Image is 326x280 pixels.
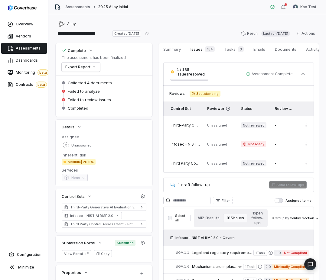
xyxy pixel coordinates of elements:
label: Assigned to me [275,198,311,203]
button: Details [60,121,83,132]
button: Submission Portal [60,237,104,248]
span: Issues [188,45,217,53]
span: Not Compliant [282,250,309,256]
span: Unassigned [207,123,227,127]
span: Third-Party Generative AI Evaluation v1.0.0 [70,205,138,210]
button: 1 open follow-ups [247,209,268,227]
a: Dashboards [1,55,47,66]
div: - [275,142,294,147]
span: 3 [238,46,244,52]
span: Select all [175,214,187,223]
span: Emails [251,45,268,53]
span: beta [36,82,47,88]
a: Third Party Control Assessment - Enterprise [62,220,146,228]
span: Completed [68,105,88,111]
span: 1.0 [274,250,282,256]
button: RerunLast run[DATE] [237,29,294,38]
button: Control Sets [60,191,94,202]
span: Review Text [275,106,297,111]
span: Not ready [241,141,266,147]
span: Control Sets [62,194,85,199]
button: Minimize [2,261,46,273]
span: 2.0 [264,264,272,270]
a: Configuration [2,249,46,260]
span: Created [DATE] [112,31,141,37]
span: Tasks [222,45,246,53]
dt: Inherent Risk [62,152,146,158]
span: Status [241,106,252,111]
span: Failed to analyze [68,89,100,94]
span: Third Party Control Assessment - Enterprise [70,222,138,227]
span: Reviews [169,91,185,96]
span: Assessment Complete [246,72,293,76]
div: Third Party Control Assessment - Enterprise [171,161,200,166]
span: Dashboards [16,58,38,63]
span: 1 Task [243,264,256,270]
button: Copy link [142,28,152,39]
span: Configuration [17,252,41,257]
span: Minimize [18,265,34,270]
div: Complete [62,48,86,53]
span: Reviewer [207,106,233,111]
span: Monitoring [16,69,49,76]
button: All 213 results [194,214,223,222]
span: Filter [222,198,230,203]
a: Monitoringbeta [1,67,47,78]
span: 1 / 185 issues resolved [177,67,208,76]
div: Third-Party Generative AI Evaluation v1.0.0 [171,123,200,128]
div: Infosec - NIST AI RMF 2.0 [171,142,200,147]
span: Kao Test [300,5,316,9]
button: Filter [213,197,233,204]
a: #GV.1.6Mechanisms are in place to inventory AI systems and are resourced according to organizatio... [176,260,309,273]
span: 1 Task [253,250,267,256]
span: Overview [16,22,33,27]
a: #GV.1.1Legal and regulatory requirements involving AI are understood, managed, and documented.1Ta... [176,246,309,259]
span: Minimally Compliant [272,264,309,270]
button: Export Report [62,63,100,72]
span: Details [62,124,74,130]
span: Group by [275,216,289,220]
span: Failed to review issues [68,97,111,102]
span: Summary [161,45,183,53]
span: Documents [272,45,299,53]
span: 1 draft follow-up [178,182,210,187]
img: logo-D7KZi-bG.svg [8,5,37,11]
img: Kao Test avatar [293,5,298,9]
span: Unassigned [207,161,227,166]
a: Assessments [1,43,47,54]
span: beta [37,69,49,76]
div: - [275,123,294,128]
span: # GV.1.1 [176,250,189,255]
input: Select all [168,216,171,220]
a: Assessments [65,5,90,9]
span: Infosec - NIST AI RMF 2.0 > Govern [175,235,235,240]
span: Unassigned [71,143,92,148]
button: 185 issues [223,214,248,222]
span: Medium | 26.5% [62,159,96,165]
a: Contractsbeta [1,79,47,90]
span: 184 [205,46,215,52]
span: 3 outstanding [190,91,220,97]
button: https://alloy.com/Alloy [57,18,78,29]
a: Infosec - NIST AI RMF 2.0 [62,212,122,219]
span: Activity [304,45,322,53]
span: Unassigned [207,142,227,146]
span: Submission Portal [62,240,95,246]
span: Not reviewed [241,160,266,166]
span: Mechanisms are in place to inventory AI systems and are resourced according to organizational ris... [192,264,238,269]
button: View Portal [62,250,91,257]
span: Assessments [16,46,41,51]
span: Submitted [115,240,135,246]
button: Copy [94,250,112,257]
span: Infosec - NIST AI RMF 2.0 [70,213,113,218]
span: Vendors [16,34,31,39]
button: Complete [60,45,95,56]
span: Legal and regulatory requirements involving AI are understood, managed, and documented. [192,250,253,255]
span: Contracts [16,82,47,88]
dt: Assignee [62,134,146,140]
button: Assigned to me [275,198,283,203]
p: The assessment has been finalized [62,55,126,60]
span: Properties [62,270,81,275]
dt: Services [62,167,146,173]
a: Vendors [1,31,47,42]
